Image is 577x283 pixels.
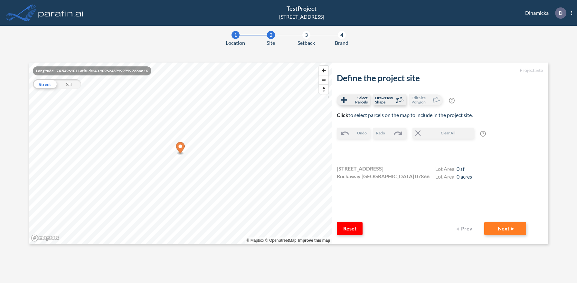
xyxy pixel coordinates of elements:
span: 0 sf [457,166,464,172]
b: Click [337,112,348,118]
div: 3 [302,31,310,39]
span: Reset bearing to north [319,85,328,94]
span: Setback [298,39,315,47]
div: Sat [57,79,81,89]
span: Rockaway [GEOGRAPHIC_DATA] 07866 [337,172,430,180]
span: [STREET_ADDRESS] [337,165,383,172]
a: Improve this map [298,238,330,243]
div: 2 [267,31,275,39]
span: Site [267,39,275,47]
h4: Lot Area: [435,173,472,181]
div: 4 [338,31,346,39]
span: Select Parcels [349,96,368,104]
span: Brand [335,39,348,47]
span: TestProject [287,5,317,12]
a: Mapbox [247,238,264,243]
button: Prev [452,222,478,235]
button: Redo [373,128,406,139]
div: Street [33,79,57,89]
div: Longitude: -74.5496101 Latitude: 40.90962469999999 Zoom: 16 [33,66,151,75]
div: Map marker [176,142,184,155]
span: to select parcels on the map to include in the project site. [337,112,473,118]
a: Mapbox homepage [31,234,59,242]
span: ? [480,131,486,137]
span: Undo [357,130,367,136]
h2: Define the project site [337,73,543,83]
span: Redo [376,130,385,136]
span: Draw New Shape [375,96,394,104]
button: Undo [337,128,370,139]
div: [STREET_ADDRESS] [279,13,324,21]
span: 0 acres [457,173,472,180]
div: Dinamicka [516,7,572,19]
button: Clear All [412,128,474,139]
span: Edit Site Polygon [411,96,430,104]
span: Location [226,39,245,47]
button: Zoom in [319,66,328,75]
img: logo [37,6,85,19]
button: Reset [337,222,363,235]
p: D [559,10,563,16]
button: Reset bearing to north [319,84,328,94]
canvas: Map [29,63,332,244]
h5: Project Site [337,68,543,73]
h4: Lot Area: [435,166,472,173]
button: Zoom out [319,75,328,84]
span: ? [449,98,455,103]
a: OpenStreetMap [265,238,297,243]
button: Next [484,222,526,235]
span: Clear All [423,130,473,136]
div: 1 [232,31,240,39]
